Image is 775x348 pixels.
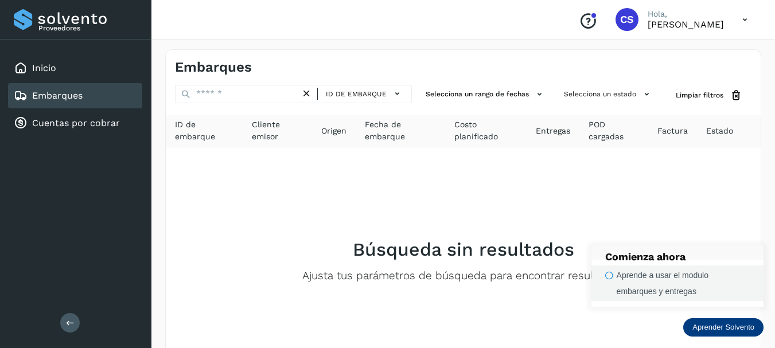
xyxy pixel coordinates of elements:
[321,125,346,137] span: Origen
[536,125,570,137] span: Entregas
[8,111,142,136] div: Cuentas por cobrar
[605,251,750,263] p: Comienza ahora
[252,119,303,143] span: Cliente emisor
[706,125,733,137] span: Estado
[32,118,120,128] a: Cuentas por cobrar
[692,323,754,332] p: Aprender Solvento
[454,119,518,143] span: Costo planificado
[589,119,639,143] span: POD cargadas
[32,90,83,101] a: Embarques
[676,90,723,100] span: Limpiar filtros
[8,83,142,108] div: Embarques
[559,85,657,104] button: Selecciona un estado
[648,19,724,30] p: CARLOS SALVADOR TORRES RUEDA
[617,267,750,299] div: Aprende a usar el modulo embarques y entregas
[365,119,435,143] span: Fecha de embarque
[175,119,233,143] span: ID de embarque
[38,24,138,32] p: Proveedores
[32,62,56,73] a: Inicio
[591,245,764,307] div: Aprender Solvento
[591,265,764,301] button: Aprende a usar el modulo embarques y entregas
[8,56,142,81] div: Inicio
[322,85,407,102] button: ID de embarque
[657,125,688,137] span: Factura
[353,238,574,260] h2: Búsqueda sin resultados
[302,269,624,283] p: Ajusta tus parámetros de búsqueda para encontrar resultados.
[326,89,387,99] span: ID de embarque
[683,318,764,337] div: Aprender Solvento
[421,85,550,104] button: Selecciona un rango de fechas
[648,9,724,19] p: Hola,
[667,85,751,106] button: Limpiar filtros
[175,59,252,76] h4: Embarques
